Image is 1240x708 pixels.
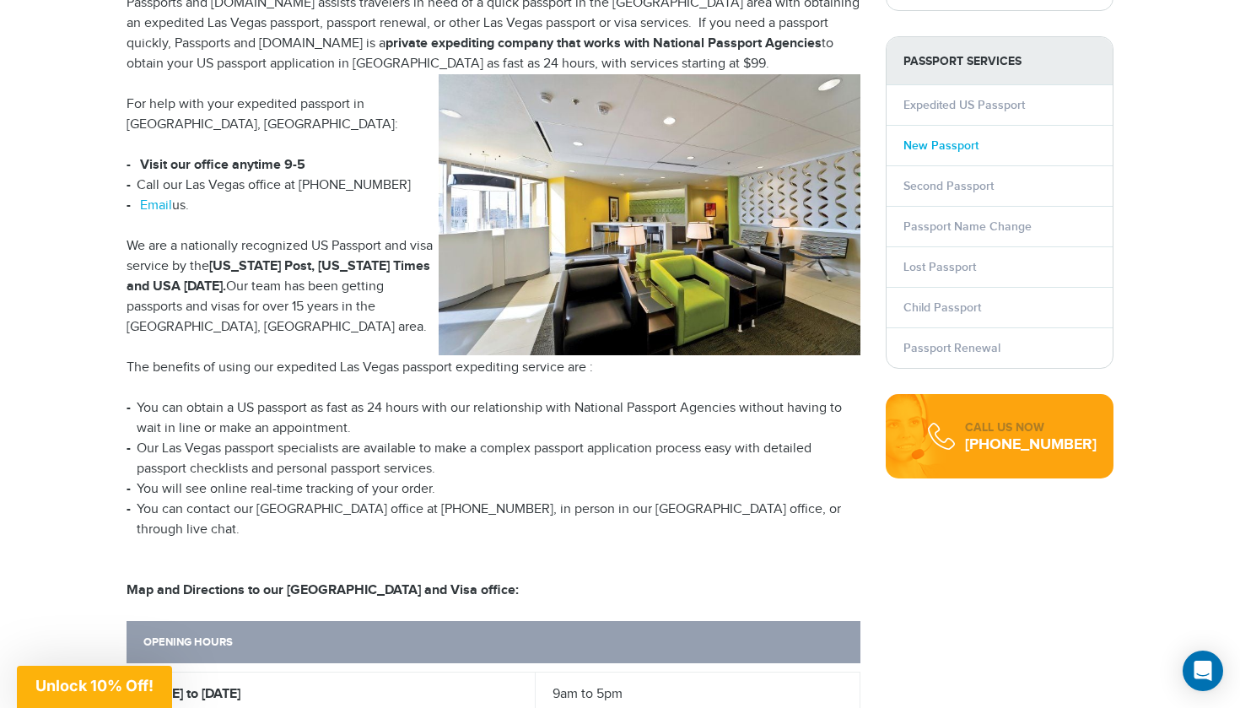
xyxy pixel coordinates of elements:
th: OPENING HOURS [127,621,536,672]
li: You will see online real-time tracking of your order. [127,479,860,500]
li: You can obtain a US passport as fast as 24 hours with our relationship with National Passport Age... [127,398,860,439]
a: Child Passport [903,300,981,315]
p: For help with your expedited passport in [GEOGRAPHIC_DATA], [GEOGRAPHIC_DATA]: [127,95,860,135]
div: CALL US NOW [965,419,1097,436]
a: Email [140,197,172,213]
a: Expedited US Passport [903,98,1025,112]
a: Passport Name Change [903,219,1032,234]
strong: [DATE] to [DATE] [144,686,240,702]
div: [PHONE_NUMBER] [965,436,1097,453]
li: You can contact our [GEOGRAPHIC_DATA] office at [PHONE_NUMBER], in person in our [GEOGRAPHIC_DATA... [127,500,860,540]
li: Call our Las Vegas office at [PHONE_NUMBER] [127,176,860,196]
li: Our Las Vegas passport specialists are available to make a complex passport application process e... [127,439,860,479]
strong: PASSPORT SERVICES [887,37,1113,85]
a: Lost Passport [903,260,976,274]
span: Unlock 10% Off! [35,677,154,694]
strong: Map and Directions to our [GEOGRAPHIC_DATA] and Visa office: [127,582,519,598]
strong: [US_STATE] Post, [US_STATE] Times and USA [DATE]. [127,258,430,295]
p: The benefits of using our expedited Las Vegas passport expediting service are : [127,358,860,378]
p: We are a nationally recognized US Passport and visa service by the Our team has been getting pass... [127,236,860,338]
strong: Visit our office anytime 9-5 [140,157,305,173]
a: Passport Renewal [903,341,1000,355]
strong: private expediting company that works with National Passport Agencies [385,35,822,51]
div: Unlock 10% Off! [17,666,172,708]
a: New Passport [903,138,979,153]
div: Open Intercom Messenger [1183,651,1223,691]
a: Second Passport [903,179,994,193]
li: us. [127,196,860,216]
